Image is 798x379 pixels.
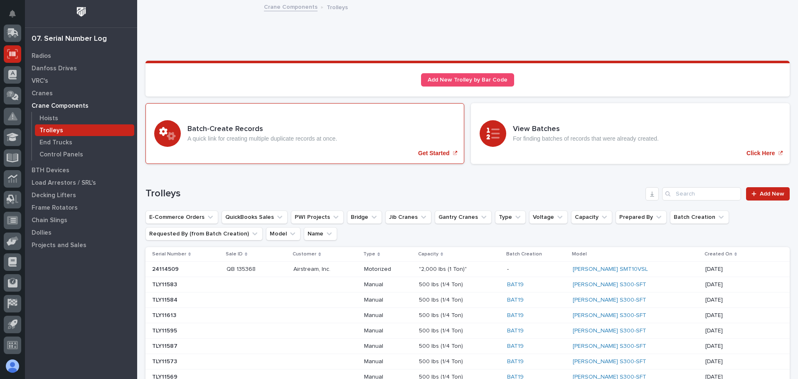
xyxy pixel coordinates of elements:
[145,188,642,200] h1: Trolleys
[573,281,646,288] a: [PERSON_NAME] S300-SFT
[152,280,179,288] p: TLY11583
[4,357,21,375] button: users-avatar
[25,164,137,176] a: BTH Devices
[746,150,775,157] p: Click Here
[74,4,89,20] img: Workspace Logo
[513,135,659,142] p: For finding batches of records that were already created.
[293,264,332,273] p: Airstream, Inc.
[32,179,96,187] p: Load Arrestors / SRL's
[304,227,337,240] button: Name
[152,326,179,334] p: TLY11595
[385,211,431,224] button: Jib Cranes
[327,2,348,11] p: Trolleys
[571,211,612,224] button: Capacity
[746,187,790,201] a: Add New
[506,250,542,259] p: Batch Creation
[145,103,464,164] a: Get Started
[39,115,58,122] p: Hoists
[10,10,21,23] div: Notifications
[152,310,178,319] p: TLY11613
[226,250,243,259] p: Sale ID
[266,227,300,240] button: Model
[32,204,78,212] p: Frame Rotators
[347,211,382,224] button: Bridge
[145,211,218,224] button: E-Commerce Orders
[25,176,137,189] a: Load Arrestors / SRL's
[419,341,465,350] p: 500 lbs (1/4 Ton)
[25,189,137,201] a: Decking Lifters
[32,149,137,160] a: Control Panels
[32,102,89,110] p: Crane Components
[364,358,412,365] p: Manual
[705,343,759,350] p: [DATE]
[187,125,337,134] h3: Batch-Create Records
[145,292,790,308] tr: TLY11584TLY11584 Manual500 lbs (1/4 Ton)500 lbs (1/4 Ton) BAT19 [PERSON_NAME] S300-SFT [DATE]
[152,341,179,350] p: TLY11587
[152,357,179,365] p: TLY11573
[32,167,69,174] p: BTH Devices
[25,62,137,74] a: Danfoss Drives
[418,150,449,157] p: Get Started
[32,112,137,124] a: Hoists
[145,354,790,369] tr: TLY11573TLY11573 Manual500 lbs (1/4 Ton)500 lbs (1/4 Ton) BAT19 [PERSON_NAME] S300-SFT [DATE]
[32,35,107,44] div: 07. Serial Number Log
[705,358,759,365] p: [DATE]
[364,266,412,273] p: Motorized
[419,357,465,365] p: 500 lbs (1/4 Ton)
[25,214,137,226] a: Chain Slings
[471,103,790,164] a: Click Here
[152,250,186,259] p: Serial Number
[704,250,732,259] p: Created On
[507,297,524,304] a: BAT19
[32,192,76,199] p: Decking Lifters
[529,211,568,224] button: Voltage
[705,281,759,288] p: [DATE]
[32,65,77,72] p: Danfoss Drives
[705,297,759,304] p: [DATE]
[145,339,790,354] tr: TLY11587TLY11587 Manual500 lbs (1/4 Ton)500 lbs (1/4 Ton) BAT19 [PERSON_NAME] S300-SFT [DATE]
[507,327,524,334] a: BAT19
[573,327,646,334] a: [PERSON_NAME] S300-SFT
[572,250,587,259] p: Model
[573,358,646,365] a: [PERSON_NAME] S300-SFT
[573,312,646,319] a: [PERSON_NAME] S300-SFT
[32,52,51,60] p: Radios
[25,239,137,251] a: Projects and Sales
[616,211,667,224] button: Prepared By
[25,87,137,99] a: Cranes
[364,281,412,288] p: Manual
[145,227,263,240] button: Requested By (from Batch Creation)
[507,343,524,350] a: BAT19
[419,310,465,319] p: 500 lbs (1/4 Ton)
[705,312,759,319] p: [DATE]
[507,266,566,273] p: -
[25,226,137,239] a: Dollies
[291,211,344,224] button: PWI Projects
[145,323,790,339] tr: TLY11595TLY11595 Manual500 lbs (1/4 Ton)500 lbs (1/4 Ton) BAT19 [PERSON_NAME] S300-SFT [DATE]
[39,139,72,146] p: End Trucks
[25,99,137,112] a: Crane Components
[495,211,526,224] button: Type
[419,280,465,288] p: 500 lbs (1/4 Ton)
[662,187,741,201] div: Search
[4,5,21,22] button: Notifications
[39,151,83,159] p: Control Panels
[145,277,790,292] tr: TLY11583TLY11583 Manual500 lbs (1/4 Ton)500 lbs (1/4 Ton) BAT19 [PERSON_NAME] S300-SFT [DATE]
[32,229,52,237] p: Dollies
[32,136,137,148] a: End Trucks
[363,250,375,259] p: Type
[187,135,337,142] p: A quick link for creating multiple duplicate records at once.
[364,327,412,334] p: Manual
[419,264,468,273] p: "2,000 lbs (1 Ton)"
[435,211,492,224] button: Gantry Cranes
[364,343,412,350] p: Manual
[32,124,137,136] a: Trolleys
[507,281,524,288] a: BAT19
[364,297,412,304] p: Manual
[32,242,86,249] p: Projects and Sales
[25,74,137,87] a: VRC's
[705,266,759,273] p: [DATE]
[227,264,257,273] p: QB 135368
[32,90,53,97] p: Cranes
[25,50,137,62] a: Radios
